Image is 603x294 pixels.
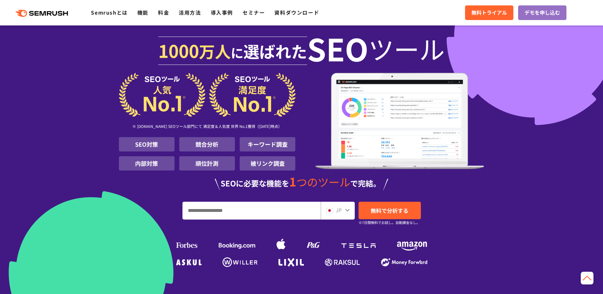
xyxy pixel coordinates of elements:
[350,178,381,189] span: で完結。
[274,9,319,16] a: 資料ダウンロード
[231,43,243,62] span: に
[524,9,560,17] span: デモを申し込む
[336,206,342,214] span: JP
[368,36,445,61] span: ツール
[158,9,169,16] a: 料金
[518,5,566,20] a: デモを申し込む
[183,202,320,219] input: URL、キーワードを入力してください
[243,9,265,16] a: セミナー
[289,173,296,190] span: 1
[119,117,296,137] div: ※ [DOMAIN_NAME] SEOツール部門にて 満足度＆人気度 世界 No.1獲得（[DATE]時点）
[119,176,484,190] div: SEOに必要な機能を
[359,220,420,226] small: ※7日間無料でお試し。自動課金なし。
[465,5,513,20] a: 無料トライアル
[158,38,199,63] span: 1000
[211,9,233,16] a: 導入事例
[91,9,127,16] a: Semrushとは
[119,137,175,151] li: SEO対策
[471,9,507,17] span: 無料トライアル
[179,9,201,16] a: 活用方法
[179,156,235,171] li: 順位計測
[179,137,235,151] li: 競合分析
[307,36,368,61] span: SEO
[359,202,421,219] a: 無料で分析する
[137,9,148,16] a: 機能
[371,206,408,214] span: 無料で分析する
[240,137,295,151] li: キーワード調査
[243,39,307,62] span: 選ばれた
[199,39,231,62] span: 万人
[119,156,175,171] li: 内部対策
[296,174,350,190] span: つのツール
[240,156,295,171] li: 被リンク調査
